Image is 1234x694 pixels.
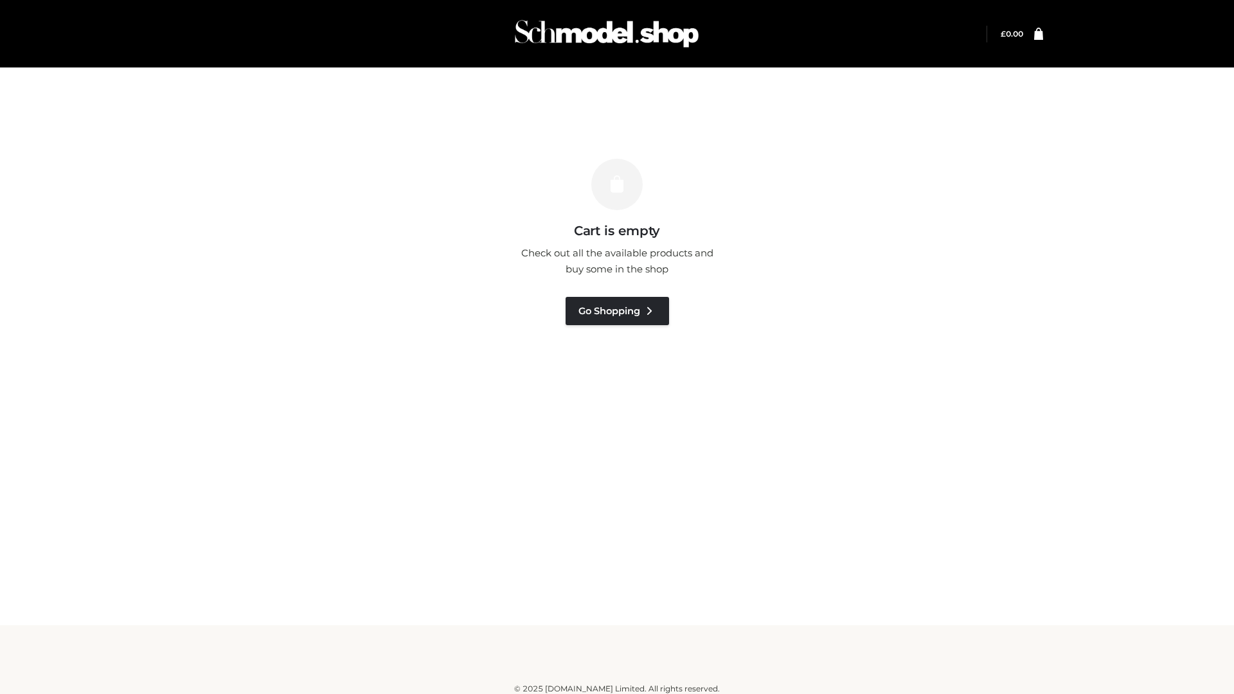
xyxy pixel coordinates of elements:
[1001,29,1023,39] a: £0.00
[514,245,720,278] p: Check out all the available products and buy some in the shop
[510,8,703,59] img: Schmodel Admin 964
[220,223,1014,238] h3: Cart is empty
[1001,29,1023,39] bdi: 0.00
[566,297,669,325] a: Go Shopping
[1001,29,1006,39] span: £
